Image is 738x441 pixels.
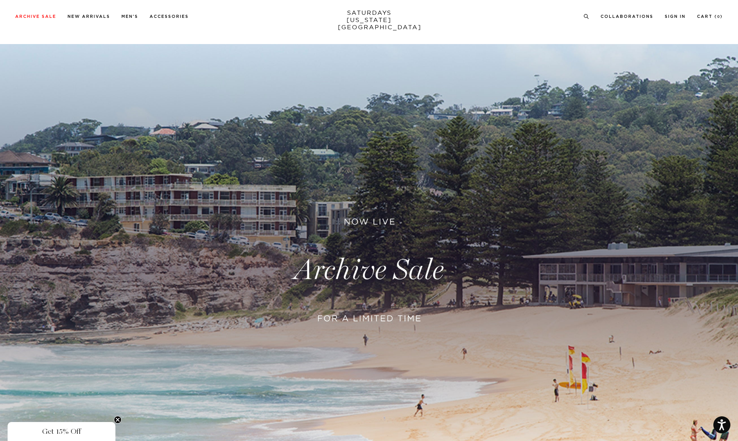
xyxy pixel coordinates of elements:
[8,422,115,441] div: Get 15% OffClose teaser
[697,14,723,19] a: Cart (0)
[114,416,121,424] button: Close teaser
[665,14,686,19] a: Sign In
[15,14,56,19] a: Archive Sale
[717,15,720,19] small: 0
[68,14,110,19] a: New Arrivals
[121,14,138,19] a: Men's
[601,14,653,19] a: Collaborations
[150,14,189,19] a: Accessories
[42,427,81,436] span: Get 15% Off
[338,9,401,31] a: SATURDAYS[US_STATE][GEOGRAPHIC_DATA]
